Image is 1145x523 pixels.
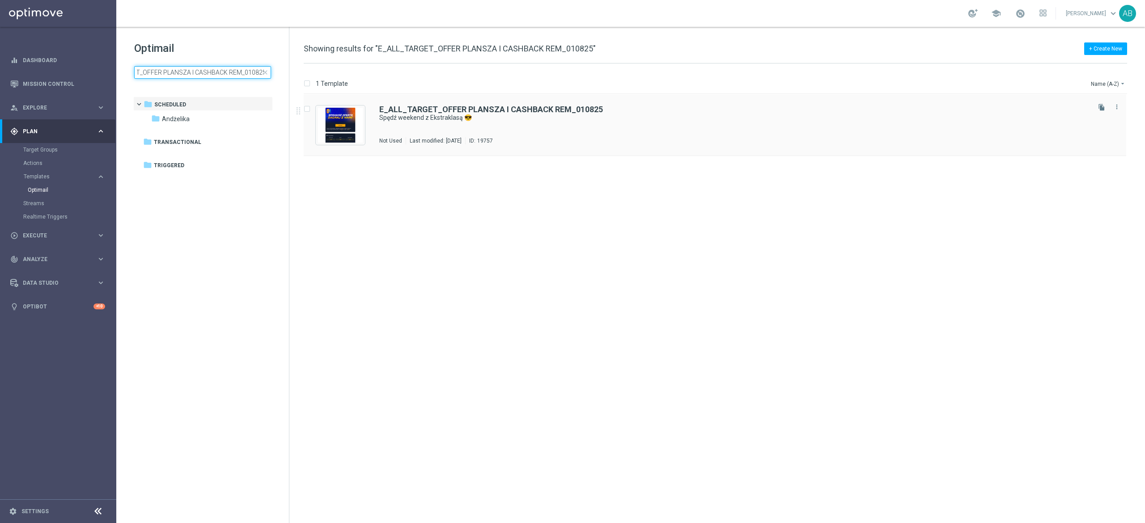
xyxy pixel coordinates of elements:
span: school [991,8,1001,18]
span: Andżelika [162,115,190,123]
div: Templates [23,170,115,197]
button: track_changes Analyze keyboard_arrow_right [10,256,106,263]
div: Explore [10,104,97,112]
div: Analyze [10,255,97,263]
div: Optimail [28,183,115,197]
button: file_copy [1096,101,1107,113]
i: settings [9,507,17,515]
button: lightbulb Optibot +10 [10,303,106,310]
a: Dashboard [23,48,105,72]
button: Name (A-Z)arrow_drop_down [1090,78,1127,89]
span: close [262,69,269,76]
div: Execute [10,232,97,240]
i: keyboard_arrow_right [97,127,105,135]
div: +10 [93,304,105,309]
a: Spędź weekend z Ekstraklasą 😎 [379,114,1068,122]
i: keyboard_arrow_right [97,231,105,240]
button: Data Studio keyboard_arrow_right [10,279,106,287]
button: more_vert [1112,101,1121,112]
a: Settings [21,509,49,514]
span: Explore [23,105,97,110]
div: AB [1119,5,1136,22]
button: person_search Explore keyboard_arrow_right [10,104,106,111]
a: Mission Control [23,72,105,96]
span: Data Studio [23,280,97,286]
div: Not Used [379,137,402,144]
i: equalizer [10,56,18,64]
button: play_circle_outline Execute keyboard_arrow_right [10,232,106,239]
p: 1 Template [316,80,348,88]
div: Realtime Triggers [23,210,115,224]
div: Spędź weekend z Ekstraklasą 😎 [379,114,1089,122]
i: track_changes [10,255,18,263]
h1: Optimail [134,41,271,55]
span: Analyze [23,257,97,262]
div: Mission Control [10,72,105,96]
button: + Create New [1084,42,1127,55]
button: gps_fixed Plan keyboard_arrow_right [10,128,106,135]
a: Optimail [28,186,93,194]
i: keyboard_arrow_right [97,173,105,181]
div: Plan [10,127,97,135]
span: Templates [24,174,88,179]
b: E_ALL_TARGET_OFFER PLANSZA I CASHBACK REM_010825 [379,105,603,114]
span: Triggered [154,161,184,169]
span: Transactional [154,138,201,146]
i: keyboard_arrow_right [97,255,105,263]
i: folder [143,137,152,146]
i: lightbulb [10,303,18,311]
span: keyboard_arrow_down [1108,8,1118,18]
div: Streams [23,197,115,210]
i: file_copy [1098,104,1105,111]
a: Realtime Triggers [23,213,93,220]
div: Actions [23,156,115,170]
div: Press SPACE to select this row. [295,94,1143,156]
i: folder [143,160,152,169]
div: Optibot [10,295,105,318]
a: Target Groups [23,146,93,153]
input: Search Template [134,66,271,79]
span: Plan [23,129,97,134]
div: ID: [465,137,493,144]
div: Data Studio [10,279,97,287]
i: gps_fixed [10,127,18,135]
a: [PERSON_NAME]keyboard_arrow_down [1065,7,1119,20]
span: Execute [23,233,97,238]
a: Streams [23,200,93,207]
a: Actions [23,160,93,167]
i: folder [151,114,160,123]
i: more_vert [1113,103,1120,110]
div: Target Groups [23,143,115,156]
div: 19757 [477,137,493,144]
i: keyboard_arrow_right [97,278,105,287]
button: Templates keyboard_arrow_right [23,173,106,180]
i: play_circle_outline [10,232,18,240]
button: Mission Control [10,80,106,88]
i: arrow_drop_down [1119,80,1126,87]
i: keyboard_arrow_right [97,103,105,112]
a: E_ALL_TARGET_OFFER PLANSZA I CASHBACK REM_010825 [379,105,603,114]
span: Showing results for "E_ALL_TARGET_OFFER PLANSZA I CASHBACK REM_010825" [304,44,596,53]
a: Optibot [23,295,93,318]
span: Scheduled [154,101,186,109]
div: Last modified: [DATE] [406,137,465,144]
img: 19757.jpeg [318,108,363,143]
button: equalizer Dashboard [10,57,106,64]
div: Dashboard [10,48,105,72]
div: Templates [24,174,97,179]
i: folder [144,100,153,109]
i: person_search [10,104,18,112]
